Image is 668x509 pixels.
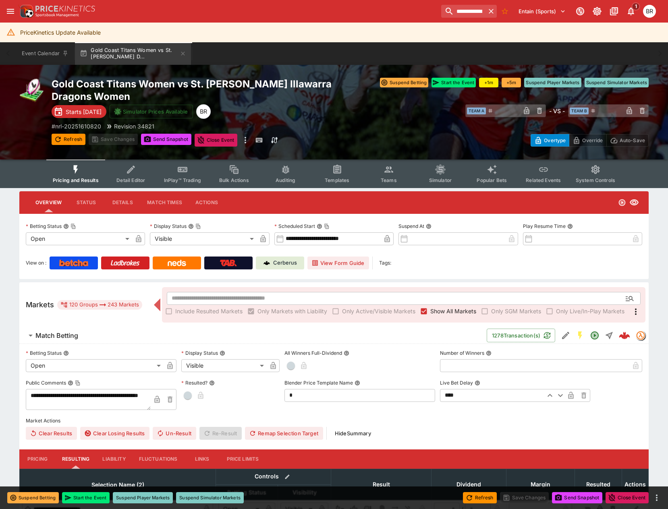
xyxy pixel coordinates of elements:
button: Resulting [56,449,96,469]
p: Auto-Save [620,136,645,145]
span: Only Markets with Liability [257,307,327,315]
span: Selection Name (2) [83,480,153,490]
p: Resulted? [181,379,207,386]
button: View Form Guide [307,257,369,269]
span: Auditing [276,177,295,183]
p: Blender Price Template Name [284,379,353,386]
button: Ben Raymond [641,2,658,20]
button: Open [587,328,602,343]
span: Pricing and Results [53,177,99,183]
button: Start the Event [62,492,110,503]
button: Details [104,193,141,212]
button: Scheduled StartCopy To Clipboard [317,223,322,229]
h6: Match Betting [35,331,78,340]
svg: Open [590,331,600,340]
span: Only SGM Markets [491,307,541,315]
button: Price Limits [220,449,266,469]
button: Close Event [195,134,238,147]
p: Play Resume Time [523,223,566,230]
p: Display Status [150,223,187,230]
button: Auto-Save [606,134,649,147]
th: Controls [216,469,331,484]
span: Only Active/Visible Markets [342,307,415,315]
label: Tags: [379,257,391,269]
button: Toggle light/dark mode [590,4,604,19]
h2: Copy To Clipboard [52,78,350,103]
button: Status [68,193,104,212]
span: Popular Bets [477,177,507,183]
div: Ben Raymond [196,104,211,119]
button: Match Times [141,193,189,212]
div: Open [26,232,132,245]
span: Templates [325,177,349,183]
p: Live Bet Delay [440,379,473,386]
th: Result [331,469,432,500]
img: PriceKinetics [35,6,95,12]
button: +5m [502,78,521,87]
button: Send Snapshot [552,492,602,503]
h5: Markets [26,300,54,309]
img: PriceKinetics Logo [18,3,34,19]
button: Start the Event [432,78,476,87]
button: Liability [96,449,132,469]
span: Team B [570,108,589,114]
p: Number of Winners [440,350,484,356]
img: rugby_league.png [19,78,45,103]
button: Override [569,134,606,147]
button: Match Betting [19,327,487,343]
button: Copy To Clipboard [75,380,81,386]
img: logo-cerberus--red.svg [619,330,630,341]
span: Re-Result [199,427,242,440]
button: Notifications [624,4,638,19]
button: Links [184,449,220,469]
button: Copy To Clipboard [324,223,330,229]
div: f5f30cba-6cb6-47fb-8dfd-23adfbd26fd7 [619,330,630,341]
span: System Controls [576,177,615,183]
span: InPlay™ Trading [164,177,201,183]
button: open drawer [3,4,18,19]
p: Starts [DATE] [66,108,102,116]
th: Margin [506,469,575,500]
button: +1m [479,78,498,87]
p: All Winners Full-Dividend [284,350,342,356]
img: Ladbrokes [110,260,140,266]
p: Cerberus [273,259,297,267]
button: Betting Status [63,350,69,356]
button: Actions [189,193,225,212]
button: Overtype [531,134,569,147]
button: No Bookmarks [498,5,511,18]
button: Bulk edit [282,472,293,482]
button: Open [622,291,637,306]
img: Cerberus [263,260,270,266]
img: tradingmodel [636,331,645,340]
img: Neds [168,260,186,266]
p: Public Comments [26,379,66,386]
button: Suspend Player Markets [524,78,581,87]
button: Connected to PK [573,4,587,19]
button: more [652,493,662,503]
button: Live Bet Delay [475,380,480,386]
span: Team A [467,108,486,114]
th: Resulted [575,469,622,500]
button: Select Tenant [514,5,570,18]
button: Clear Results [26,427,77,440]
p: Override [582,136,603,145]
button: Straight [602,328,616,343]
button: 1278Transaction(s) [487,329,555,342]
button: Suspend Simulator Markets [585,78,649,87]
th: Actions [622,469,649,500]
h6: - VS - [549,107,565,115]
div: 120 Groups 243 Markets [60,300,139,310]
span: Un-Result [153,427,196,440]
button: Copy To Clipboard [71,223,76,229]
button: SGM Enabled [573,328,587,343]
a: Cerberus [256,257,304,269]
button: Suspend Betting [380,78,428,87]
span: Only Live/In-Play Markets [556,307,624,315]
p: Copy To Clipboard [52,122,101,130]
button: Display StatusCopy To Clipboard [188,223,194,229]
div: Visible [181,359,267,372]
button: Betting StatusCopy To Clipboard [63,223,69,229]
span: Include Resulted Markets [175,307,243,315]
button: Suspend Betting [7,492,59,503]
